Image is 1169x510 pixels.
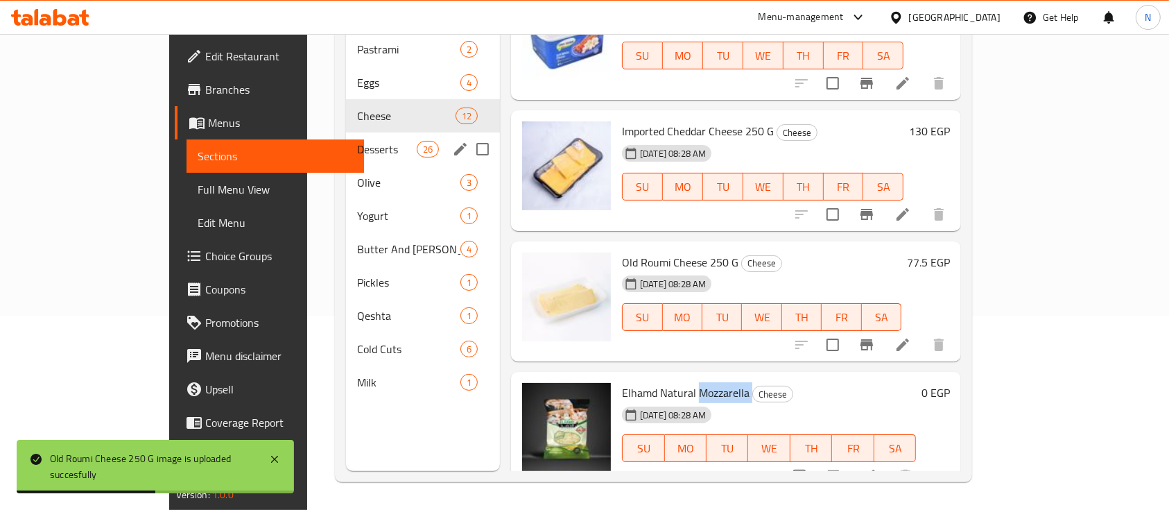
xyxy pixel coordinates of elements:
span: Edit Restaurant [205,48,354,65]
span: SU [628,177,657,197]
button: TH [782,303,822,331]
span: Imported Cheddar Cheese 250 G [622,121,774,142]
span: Pastrami [357,41,460,58]
span: [DATE] 08:28 AM [634,147,711,160]
button: MO [665,434,707,462]
button: WE [742,303,781,331]
span: Eggs [357,74,460,91]
button: SU [622,173,663,201]
button: SA [874,434,916,462]
span: TU [712,439,743,459]
div: items [456,108,478,124]
button: Branch-specific-item [850,328,883,362]
a: Edit menu item [894,206,911,223]
a: Edit menu item [861,468,878,484]
button: show more [922,459,955,493]
button: WE [743,42,783,69]
button: FR [824,173,864,201]
span: 4 [461,243,477,256]
span: Version: [176,486,210,504]
img: Old Roumi Cheese 250 G [522,253,611,341]
span: SU [628,46,657,66]
button: SA [863,173,903,201]
a: Sections [187,139,365,173]
span: Upsell [205,381,354,398]
span: [DATE] 08:28 AM [634,278,711,291]
a: Coupons [175,273,365,306]
div: items [460,341,478,357]
span: MO [668,46,698,66]
span: 3 [461,176,477,189]
div: items [460,374,478,391]
span: FR [829,46,858,66]
span: Coupons [205,281,354,298]
span: 4 [461,76,477,90]
span: Choice Groups [205,248,354,264]
span: WE [749,177,778,197]
span: Pickles [357,274,460,291]
span: TU [708,307,736,328]
span: Cheese [753,386,793,402]
a: Branches [175,73,365,106]
a: Edit Restaurant [175,40,365,73]
span: N [1145,10,1151,25]
button: delete [922,67,955,100]
span: 2 [461,43,477,56]
div: items [460,74,478,91]
span: 1 [461,376,477,389]
div: Menu-management [759,9,844,26]
span: Promotions [205,314,354,331]
span: 1.0.0 [212,486,234,504]
span: SU [628,307,657,328]
div: items [417,141,439,158]
div: items [460,307,478,324]
button: Branch-specific-item [850,198,883,231]
span: FR [838,439,868,459]
button: Branch-specific-item [850,67,883,100]
div: items [460,274,478,291]
div: items [460,174,478,191]
img: Imported Cheddar Cheese 250 G [522,121,611,210]
a: Edit menu item [894,337,911,353]
button: TH [783,42,824,69]
span: Full Menu View [198,181,354,198]
div: Pickles1 [346,266,500,299]
span: TH [788,307,816,328]
span: TH [789,177,818,197]
div: Cheese12 [346,99,500,133]
span: Branches [205,81,354,98]
button: TH [783,173,824,201]
span: 1 [461,276,477,289]
span: 1 [461,309,477,323]
span: Select to update [818,330,847,359]
div: Qeshta [357,307,460,324]
img: Elhamd Natural Mozzarella [522,383,611,472]
span: WE [747,307,776,328]
div: Cold Cuts6 [346,332,500,366]
button: delete [922,328,955,362]
button: WE [748,434,790,462]
div: items [460,207,478,224]
button: FR [822,303,861,331]
span: SA [867,307,896,328]
span: FR [827,307,856,328]
button: TU [703,173,743,201]
span: MO [668,307,697,328]
a: Choice Groups [175,239,365,273]
a: Grocery Checklist [175,439,365,473]
span: Cheese [357,108,455,124]
span: SA [869,46,898,66]
button: sort-choices [752,459,785,493]
nav: Menu sections [346,27,500,405]
div: Milk1 [346,366,500,399]
span: Cold Cuts [357,341,460,357]
span: TH [789,46,818,66]
a: Upsell [175,373,365,406]
span: 12 [456,110,477,123]
span: Milk [357,374,460,391]
span: SU [628,439,659,459]
button: TU [702,303,742,331]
